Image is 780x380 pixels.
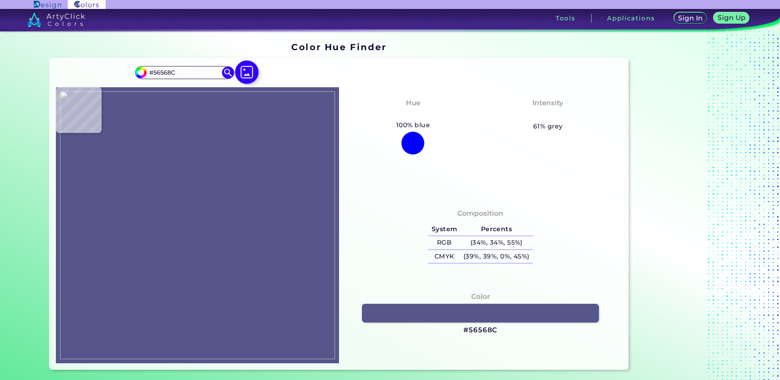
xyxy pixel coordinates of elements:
h3: Pastel [533,110,563,120]
a: Sign Up [714,12,749,24]
h5: System [428,223,460,236]
h5: RGB [428,236,460,250]
h5: CMYK [428,250,460,263]
a: Sign In [674,12,707,24]
h5: Percents [460,223,532,236]
h5: 61% grey [533,121,563,132]
h3: Tools [556,15,576,21]
h1: Color Hue Finder [291,41,386,53]
h5: Sign In [678,15,702,21]
h5: (39%, 39%, 0%, 45%) [460,250,532,263]
img: logo_artyclick_colors_white.svg [27,12,85,27]
img: 25309374-1c20-402a-a7d1-071f2a45358e [60,91,335,359]
h4: Hue [406,97,420,109]
h4: Intensity [532,97,563,109]
h3: Blue [401,110,425,120]
img: icon picture [235,60,259,84]
h4: Color [471,291,490,303]
h5: 100% blue [393,120,433,130]
h4: Composition [457,208,503,219]
h3: #56568C [463,325,497,335]
h5: (34%, 34%, 55%) [460,236,532,250]
img: ArtyClick Design logo [34,1,61,9]
h3: Applications [607,15,655,21]
img: icon search [222,66,234,79]
input: type color.. [146,67,222,78]
h5: Sign Up [718,14,745,21]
